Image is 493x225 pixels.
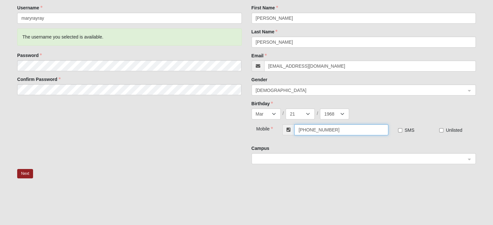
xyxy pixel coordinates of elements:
input: SMS [398,128,402,132]
label: Campus [252,145,269,152]
input: Unlisted [439,128,443,132]
label: First Name [252,5,278,11]
label: Password [17,52,42,59]
span: Female [256,87,466,94]
span: / [317,110,318,117]
label: Email [252,52,267,59]
div: The username you selected is available. [17,28,241,46]
div: Mobile [252,124,270,132]
label: Birthday [252,100,273,107]
label: Last Name [252,28,278,35]
label: Username [17,5,42,11]
span: SMS [405,128,414,133]
span: Unlisted [446,128,462,133]
button: Next [17,169,33,178]
label: Confirm Password [17,76,61,83]
span: / [283,110,284,117]
label: Gender [252,76,267,83]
